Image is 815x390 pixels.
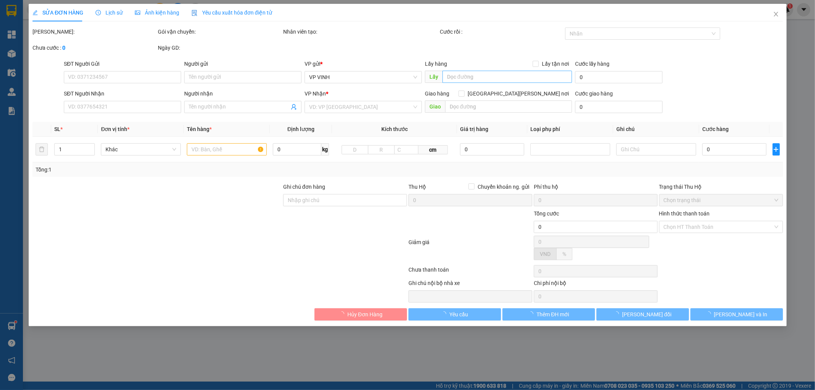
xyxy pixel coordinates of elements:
[659,183,783,191] div: Trạng thái Thu Hộ
[575,61,609,67] label: Cước lấy hàng
[101,126,130,132] span: Đơn vị tính
[305,91,326,97] span: VP Nhận
[54,126,60,132] span: SL
[575,101,662,113] input: Cước giao hàng
[96,10,123,16] span: Lịch sử
[425,61,447,67] span: Lấy hàng
[408,265,533,279] div: Chưa thanh toán
[690,308,783,320] button: [PERSON_NAME] và In
[575,91,613,97] label: Cước giao hàng
[474,183,532,191] span: Chuyển khoản ng. gửi
[418,145,448,154] span: cm
[321,143,329,155] span: kg
[135,10,140,15] span: picture
[772,143,779,155] button: plus
[702,126,729,132] span: Cước hàng
[562,251,566,257] span: %
[408,238,533,264] div: Giảm giá
[62,45,65,51] b: 0
[773,146,779,152] span: plus
[283,184,325,190] label: Ghi chú đơn hàng
[465,89,572,98] span: [GEOGRAPHIC_DATA][PERSON_NAME] nơi
[158,44,282,52] div: Ngày GD:
[533,183,657,194] div: Phí thu hộ
[527,122,613,137] th: Loại phụ phí
[528,311,536,317] span: loading
[539,60,572,68] span: Lấy tận nơi
[314,308,407,320] button: Hủy Đơn Hàng
[533,279,657,290] div: Chi phí nội bộ
[714,310,767,319] span: [PERSON_NAME] và In
[425,71,442,83] span: Lấy
[309,71,417,83] span: VP VINH
[773,11,779,17] span: close
[96,10,101,15] span: clock-circle
[381,126,408,132] span: Kích thước
[425,91,449,97] span: Giao hàng
[339,311,347,317] span: loading
[705,311,714,317] span: loading
[191,10,198,16] img: icon
[32,10,38,15] span: edit
[441,311,449,317] span: loading
[283,194,407,206] input: Ghi chú đơn hàng
[408,279,532,290] div: Ghi chú nội bộ nhà xe
[36,165,314,174] div: Tổng: 1
[342,145,368,154] input: D
[575,71,662,83] input: Cước lấy hàng
[502,308,595,320] button: Thêm ĐH mới
[536,310,569,319] span: Thêm ĐH mới
[184,89,301,98] div: Người nhận
[368,145,395,154] input: R
[191,10,272,16] span: Yêu cầu xuất hóa đơn điện tử
[540,251,550,257] span: VND
[105,144,176,155] span: Khác
[622,310,671,319] span: [PERSON_NAME] đổi
[187,143,267,155] input: VD: Bàn, Ghế
[613,122,699,137] th: Ghi chú
[408,308,501,320] button: Yêu cầu
[135,10,179,16] span: Ảnh kiện hàng
[64,60,181,68] div: SĐT Người Gửi
[287,126,314,132] span: Định lượng
[659,210,710,217] label: Hình thức thanh toán
[158,28,282,36] div: Gói vận chuyển:
[64,89,181,98] div: SĐT Người Nhận
[291,104,297,110] span: user-add
[32,28,156,36] div: [PERSON_NAME]:
[187,126,212,132] span: Tên hàng
[449,310,468,319] span: Yêu cầu
[36,143,48,155] button: delete
[305,60,422,68] div: VP gửi
[32,10,83,16] span: SỬA ĐƠN HÀNG
[765,4,786,25] button: Close
[425,100,445,113] span: Giao
[663,194,778,206] span: Chọn trạng thái
[596,308,689,320] button: [PERSON_NAME] đổi
[442,71,572,83] input: Dọc đường
[439,28,563,36] div: Cước rồi :
[616,143,696,155] input: Ghi Chú
[533,210,559,217] span: Tổng cước
[445,100,572,113] input: Dọc đường
[347,310,382,319] span: Hủy Đơn Hàng
[184,60,301,68] div: Người gửi
[283,28,438,36] div: Nhân viên tạo:
[460,126,488,132] span: Giá trị hàng
[408,184,426,190] span: Thu Hộ
[394,145,418,154] input: C
[32,44,156,52] div: Chưa cước :
[614,311,622,317] span: loading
